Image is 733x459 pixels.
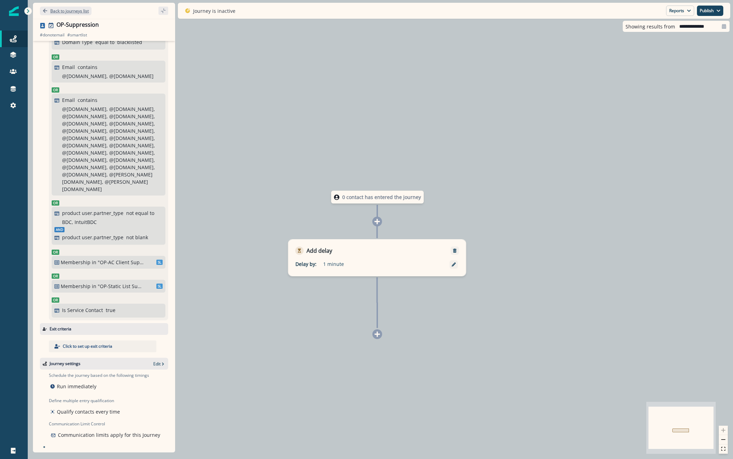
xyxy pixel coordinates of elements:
p: Journey settings [50,361,80,367]
p: Email [62,96,75,104]
span: Or [52,250,59,255]
span: And [54,227,64,232]
p: product user.partner_type [62,209,123,217]
p: BDC, IntuitBDC [62,218,97,226]
span: SL [156,284,163,289]
button: fit view [719,444,728,454]
p: @[DOMAIN_NAME], @[DOMAIN_NAME] [62,72,154,80]
p: in [92,283,96,290]
button: sidebar collapse toggle [158,7,168,15]
button: Remove [449,248,460,253]
div: Add delayRemoveDelay by:1 minute [288,239,466,276]
p: Delay by: [295,260,323,268]
p: Showing results from [626,23,675,30]
p: Define multiple entry qualification [49,398,121,404]
p: Membership [61,259,90,266]
p: not equal to [126,209,154,217]
p: Is Service Contact [62,306,103,314]
p: Membership [61,283,90,290]
button: Go back [40,7,92,15]
p: @[DOMAIN_NAME], @[DOMAIN_NAME], @[DOMAIN_NAME], @[DOMAIN_NAME], @[DOMAIN_NAME], @[DOMAIN_NAME], @... [62,105,161,193]
p: Qualify contacts every time [57,408,120,415]
p: contains [78,96,97,104]
p: Communication Limit Control [49,421,168,427]
div: OP-Suppression [57,21,99,29]
p: product user.partner_type [62,234,123,241]
button: zoom out [719,435,728,444]
p: true [106,306,115,314]
div: 0 contact has entered the journey [311,191,444,203]
g: Edge from node-dl-count to 584bd262-2478-4ea3-9d48-b53ffba1d90f [377,205,378,238]
span: SL [156,260,163,265]
p: Add delay [307,246,332,255]
p: Click to set up exit criteria [63,343,112,349]
button: Publish [697,6,723,16]
span: Or [52,87,59,93]
p: # smartlist [67,32,87,38]
p: Email [62,63,75,71]
p: 1 minute [323,260,410,268]
p: # donotemail [40,32,64,38]
span: Or [52,274,59,279]
p: Schedule the journey based on the following timings [49,372,149,379]
p: equal to [95,38,114,46]
p: blacklisted [117,38,142,46]
button: Edit [153,361,165,367]
p: Edit [153,361,161,367]
p: Domain Type [62,38,93,46]
span: Or [52,297,59,303]
p: Run immediately [57,383,96,390]
span: Or [52,200,59,206]
g: Edge from 584bd262-2478-4ea3-9d48-b53ffba1d90f to node-add-under-973fac52-bcf9-4da1-ac68-0a7f0f20... [377,277,378,328]
img: Inflection [9,6,19,16]
p: not blank [126,234,148,241]
p: Journey is inactive [193,7,235,15]
p: "OP-AC Client Suppression" [98,259,145,266]
p: "OP-Static List Suppression" [98,283,145,290]
p: 0 contact has entered the journey [342,193,421,201]
p: Exit criteria [50,326,71,332]
button: Reports [666,6,694,16]
p: in [92,259,96,266]
span: Or [52,54,59,60]
p: Communication limits apply for this Journey [58,431,160,439]
p: contains [78,63,97,71]
p: Back to journeys list [50,8,89,14]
